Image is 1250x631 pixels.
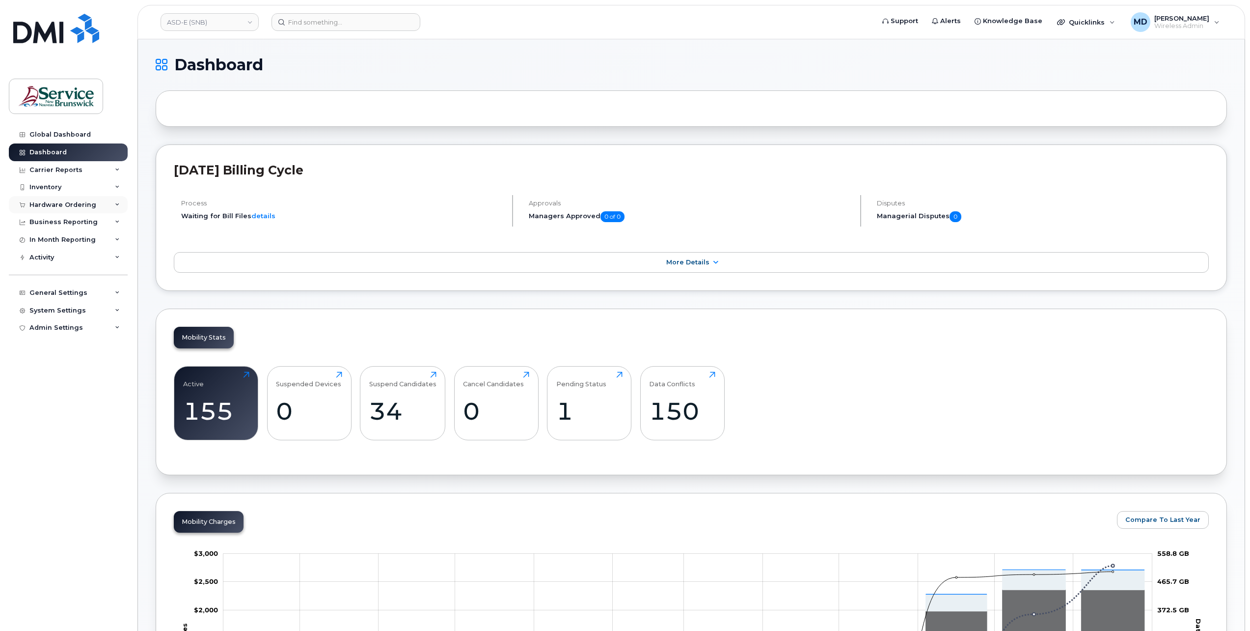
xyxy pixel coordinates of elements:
a: Suspend Candidates34 [369,372,436,434]
a: Data Conflicts150 [649,372,715,434]
div: Data Conflicts [649,372,695,388]
g: $0 [194,606,218,614]
g: $0 [194,577,218,585]
h5: Managers Approved [529,211,851,222]
a: Suspended Devices0 [276,372,342,434]
div: 34 [369,397,436,426]
tspan: $2,000 [194,606,218,614]
div: Pending Status [556,372,606,388]
a: Cancel Candidates0 [463,372,529,434]
div: Active [183,372,204,388]
tspan: $3,000 [194,549,218,557]
a: details [251,212,275,220]
h5: Managerial Disputes [877,211,1209,222]
div: 155 [183,397,249,426]
span: 0 of 0 [600,211,625,222]
g: $0 [194,549,218,557]
div: 0 [276,397,342,426]
div: 0 [463,397,529,426]
h2: [DATE] Billing Cycle [174,163,1209,177]
div: Suspended Devices [276,372,341,388]
h4: Approvals [529,200,851,207]
span: More Details [666,258,709,266]
button: Compare To Last Year [1117,511,1209,529]
div: 150 [649,397,715,426]
h4: Process [181,200,504,207]
tspan: $2,500 [194,577,218,585]
span: Compare To Last Year [1125,515,1200,524]
h4: Disputes [877,200,1209,207]
a: Pending Status1 [556,372,623,434]
li: Waiting for Bill Files [181,211,504,221]
tspan: 558.8 GB [1157,549,1189,557]
a: Active155 [183,372,249,434]
tspan: 372.5 GB [1157,606,1189,614]
span: 0 [950,211,961,222]
div: Suspend Candidates [369,372,436,388]
div: 1 [556,397,623,426]
div: Cancel Candidates [463,372,524,388]
span: Dashboard [174,57,263,72]
tspan: 465.7 GB [1157,577,1189,585]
